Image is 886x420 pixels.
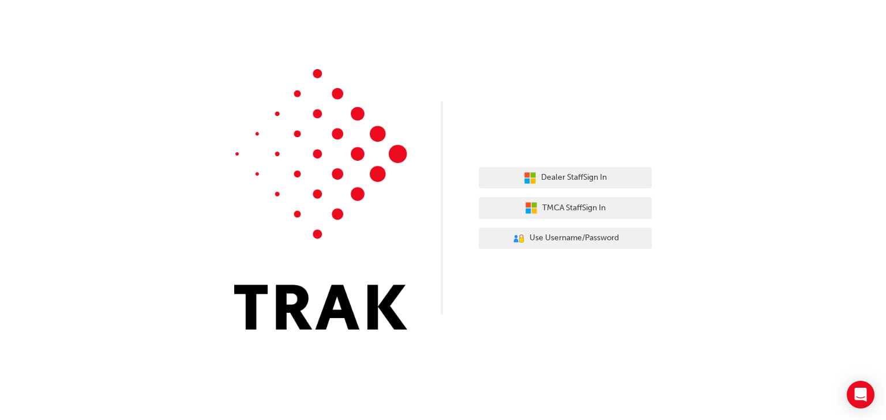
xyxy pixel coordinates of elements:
button: TMCA StaffSign In [479,197,652,219]
button: Dealer StaffSign In [479,167,652,189]
span: TMCA Staff Sign In [542,202,606,215]
img: Trak [234,69,407,330]
span: Use Username/Password [530,232,619,245]
div: Open Intercom Messenger [847,381,874,408]
span: Dealer Staff Sign In [541,171,607,184]
button: Use Username/Password [479,228,652,249]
